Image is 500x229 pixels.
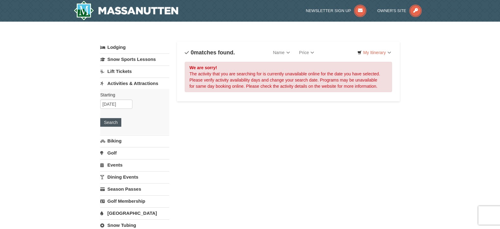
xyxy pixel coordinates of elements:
strong: We are sorry! [189,65,217,70]
a: Golf [100,147,169,159]
span: Newsletter Sign Up [306,8,351,13]
a: My Itinerary [353,48,395,57]
a: Price [295,46,319,59]
a: Golf Membership [100,195,169,207]
a: Events [100,159,169,171]
button: Search [100,118,121,127]
a: [GEOGRAPHIC_DATA] [100,207,169,219]
div: The activity that you are searching for is currently unavailable online for the date you have sel... [185,62,392,92]
a: Activities & Attractions [100,78,169,89]
label: Starting [100,92,165,98]
span: 0 [191,49,194,56]
a: Season Passes [100,183,169,195]
span: Owner's Site [377,8,407,13]
a: Newsletter Sign Up [306,8,367,13]
a: Owner's Site [377,8,422,13]
img: Massanutten Resort Logo [74,1,178,20]
a: Lift Tickets [100,66,169,77]
a: Name [268,46,294,59]
a: Massanutten Resort [74,1,178,20]
a: Snow Sports Lessons [100,53,169,65]
a: Dining Events [100,171,169,183]
a: Lodging [100,42,169,53]
a: Biking [100,135,169,146]
h4: matches found. [185,49,235,56]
